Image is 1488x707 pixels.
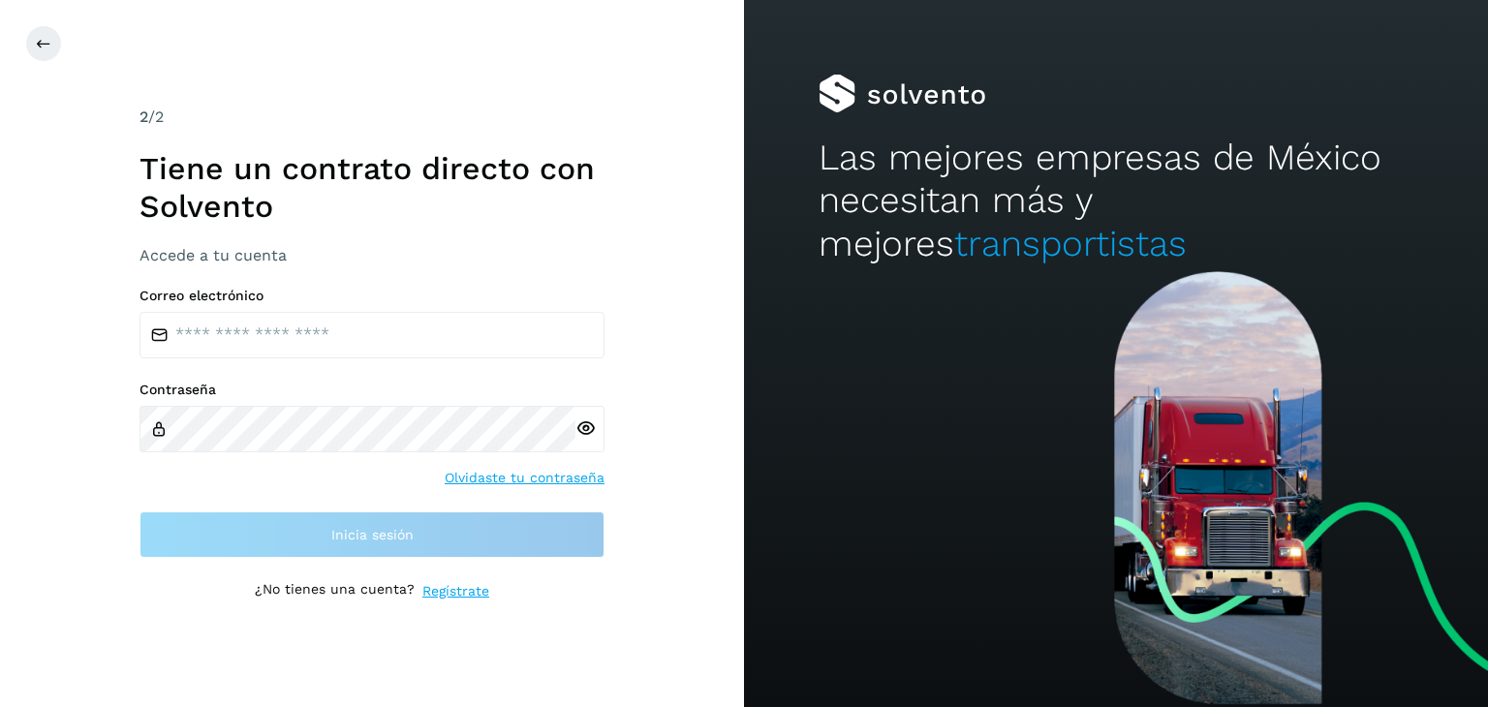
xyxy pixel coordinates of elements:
[139,246,604,264] h3: Accede a tu cuenta
[139,150,604,225] h1: Tiene un contrato directo con Solvento
[139,108,148,126] span: 2
[819,137,1413,265] h2: Las mejores empresas de México necesitan más y mejores
[139,511,604,558] button: Inicia sesión
[954,223,1187,264] span: transportistas
[139,288,604,304] label: Correo electrónico
[139,382,604,398] label: Contraseña
[422,581,489,601] a: Regístrate
[331,528,414,541] span: Inicia sesión
[445,468,604,488] a: Olvidaste tu contraseña
[255,581,415,601] p: ¿No tienes una cuenta?
[139,106,604,129] div: /2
